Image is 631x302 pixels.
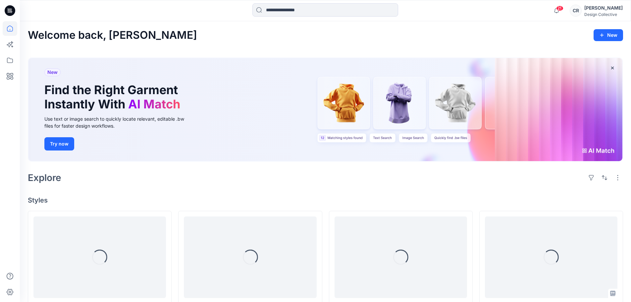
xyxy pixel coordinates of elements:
h1: Find the Right Garment Instantly With [44,83,184,111]
button: New [594,29,623,41]
h2: Explore [28,172,61,183]
span: New [47,68,58,76]
h2: Welcome back, [PERSON_NAME] [28,29,197,41]
span: AI Match [128,97,180,111]
div: Use text or image search to quickly locate relevant, editable .bw files for faster design workflows. [44,115,193,129]
div: CR [570,5,582,17]
div: Design Collective [584,12,623,17]
h4: Styles [28,196,623,204]
span: 21 [556,6,563,11]
button: Try now [44,137,74,151]
div: [PERSON_NAME] [584,4,623,12]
